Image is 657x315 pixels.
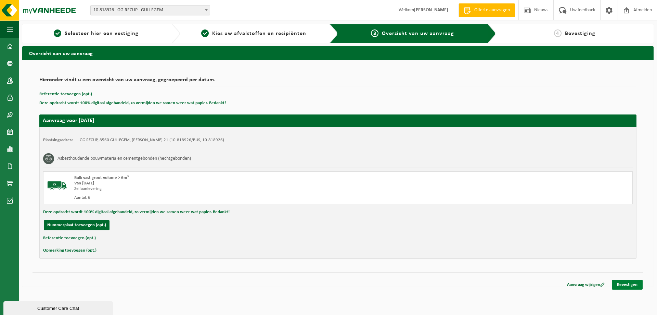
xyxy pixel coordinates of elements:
span: Offerte aanvragen [473,7,512,14]
button: Deze opdracht wordt 100% digitaal afgehandeld, zo vermijden we samen weer wat papier. Bedankt! [39,99,226,108]
h2: Hieronder vindt u een overzicht van uw aanvraag, gegroepeerd per datum. [39,77,636,86]
span: Bevestiging [565,31,595,36]
strong: Van [DATE] [74,181,94,185]
h2: Overzicht van uw aanvraag [22,46,654,60]
div: Zelfaanlevering [74,186,365,192]
iframe: chat widget [3,300,114,315]
a: Bevestigen [612,280,643,290]
span: 10-818926 - GG RECUP - GULLEGEM [91,5,210,15]
span: 1 [54,29,61,37]
button: Referentie toevoegen (opt.) [43,234,96,243]
td: GG RECUP, 8560 GULLEGEM, [PERSON_NAME] 21 (10-818926/BUS, 10-818926) [80,137,224,143]
span: Selecteer hier een vestiging [65,31,139,36]
button: Nummerplaat toevoegen (opt.) [44,220,109,230]
a: Offerte aanvragen [459,3,515,17]
span: 10-818926 - GG RECUP - GULLEGEM [90,5,210,15]
span: 3 [371,29,378,37]
a: Aanvraag wijzigen [562,280,610,290]
h3: Asbesthoudende bouwmaterialen cementgebonden (hechtgebonden) [57,153,191,164]
div: Aantal: 6 [74,195,365,201]
strong: Plaatsingsadres: [43,138,73,142]
span: Kies uw afvalstoffen en recipiënten [212,31,306,36]
span: 4 [554,29,562,37]
button: Referentie toevoegen (opt.) [39,90,92,99]
button: Deze opdracht wordt 100% digitaal afgehandeld, zo vermijden we samen weer wat papier. Bedankt! [43,208,230,217]
span: 2 [201,29,209,37]
a: 1Selecteer hier een vestiging [26,29,166,38]
span: Overzicht van uw aanvraag [382,31,454,36]
strong: [PERSON_NAME] [414,8,448,13]
a: 2Kies uw afvalstoffen en recipiënten [183,29,324,38]
strong: Aanvraag voor [DATE] [43,118,94,123]
img: BL-SO-LV.png [47,175,67,196]
button: Opmerking toevoegen (opt.) [43,246,96,255]
span: Bulk vast groot volume > 6m³ [74,175,129,180]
